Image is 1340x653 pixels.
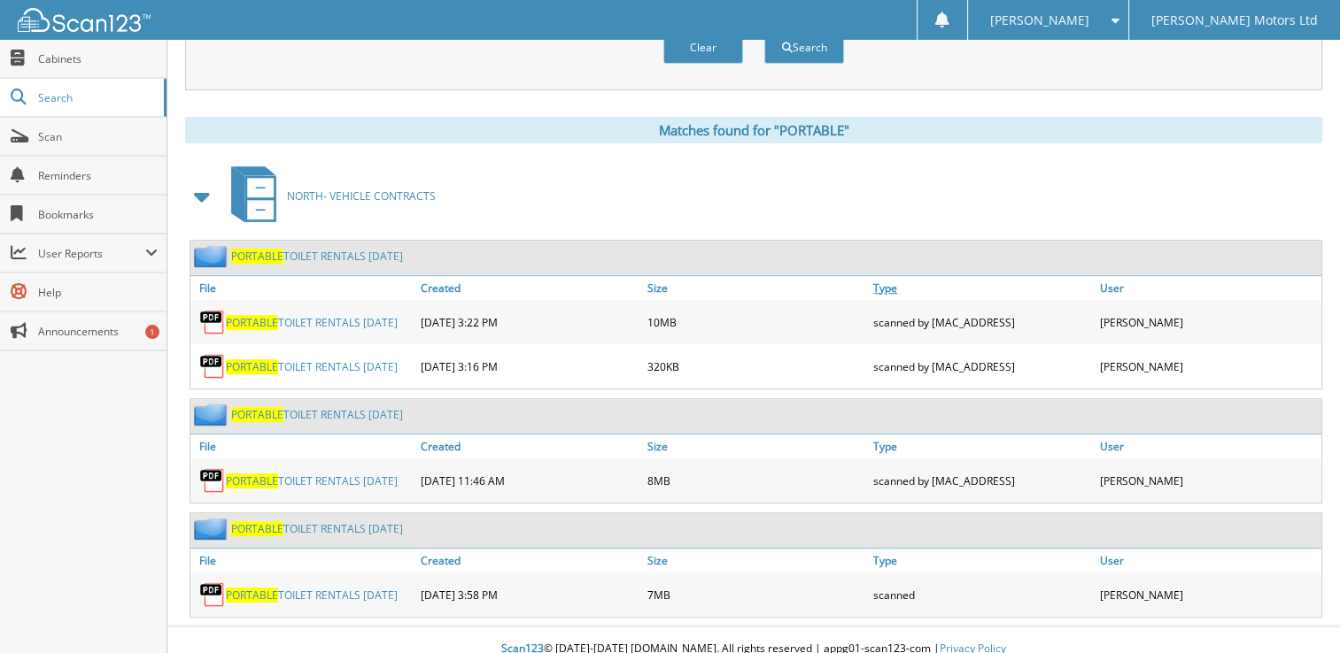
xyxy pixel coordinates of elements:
[231,521,283,536] span: PORTABLE
[869,463,1095,498] div: scanned by [MAC_ADDRESS]
[231,249,283,264] span: PORTABLE
[226,315,398,330] a: PORTABLETOILET RENTALS [DATE]
[416,349,642,384] div: [DATE] 3:16 PM
[1096,276,1321,300] a: User
[145,325,159,339] div: 1
[226,315,278,330] span: PORTABLE
[643,549,869,572] a: Size
[416,577,642,612] div: [DATE] 3:58 PM
[221,161,436,231] a: NORTH- VEHICLE CONTRACTS
[199,467,226,494] img: PDF.png
[1096,463,1321,498] div: [PERSON_NAME]
[199,353,226,380] img: PDF.png
[38,90,155,105] span: Search
[869,304,1095,340] div: scanned by [MAC_ADDRESS]
[194,518,231,540] img: folder2.png
[869,349,1095,384] div: scanned by [MAC_ADDRESS]
[226,359,278,374] span: PORTABLE
[190,549,416,572] a: File
[231,249,403,264] a: PORTABLETOILET RENTALS [DATE]
[643,434,869,458] a: Size
[416,463,642,498] div: [DATE] 11:46 AM
[1096,434,1321,458] a: User
[199,309,226,335] img: PDF.png
[38,324,158,339] span: Announcements
[1096,577,1321,612] div: [PERSON_NAME]
[287,188,436,204] span: NORTH- VEHICLE CONTRACTS
[226,359,398,374] a: PORTABLETOILET RENTALS [DATE]
[643,349,869,384] div: 320KB
[643,276,869,300] a: Size
[190,434,416,458] a: File
[226,473,278,488] span: PORTABLE
[194,403,231,426] img: folder2.png
[190,276,416,300] a: File
[869,577,1095,612] div: scanned
[1251,568,1340,653] iframe: Chat Widget
[643,463,869,498] div: 8MB
[185,117,1322,143] div: Matches found for "PORTABLE"
[38,129,158,144] span: Scan
[194,245,231,267] img: folder2.png
[869,549,1095,572] a: Type
[38,246,145,261] span: User Reports
[226,588,398,603] a: PORTABLETOILET RENTALS [DATE]
[18,8,151,32] img: scan123-logo-white.svg
[416,276,642,300] a: Created
[38,207,158,222] span: Bookmarks
[231,521,403,536] a: PORTABLETOILET RENTALS [DATE]
[38,168,158,183] span: Reminders
[663,31,743,64] button: Clear
[643,577,869,612] div: 7MB
[199,581,226,608] img: PDF.png
[38,51,158,66] span: Cabinets
[990,15,1089,26] span: [PERSON_NAME]
[869,276,1095,300] a: Type
[1096,549,1321,572] a: User
[416,304,642,340] div: [DATE] 3:22 PM
[869,434,1095,458] a: Type
[1096,304,1321,340] div: [PERSON_NAME]
[231,407,283,422] span: PORTABLE
[416,434,642,458] a: Created
[231,407,403,422] a: PORTABLETOILET RENTALS [DATE]
[764,31,844,64] button: Search
[226,588,278,603] span: PORTABLE
[1151,15,1318,26] span: [PERSON_NAME] Motors Ltd
[1096,349,1321,384] div: [PERSON_NAME]
[38,285,158,300] span: Help
[416,549,642,572] a: Created
[643,304,869,340] div: 10MB
[226,473,398,488] a: PORTABLETOILET RENTALS [DATE]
